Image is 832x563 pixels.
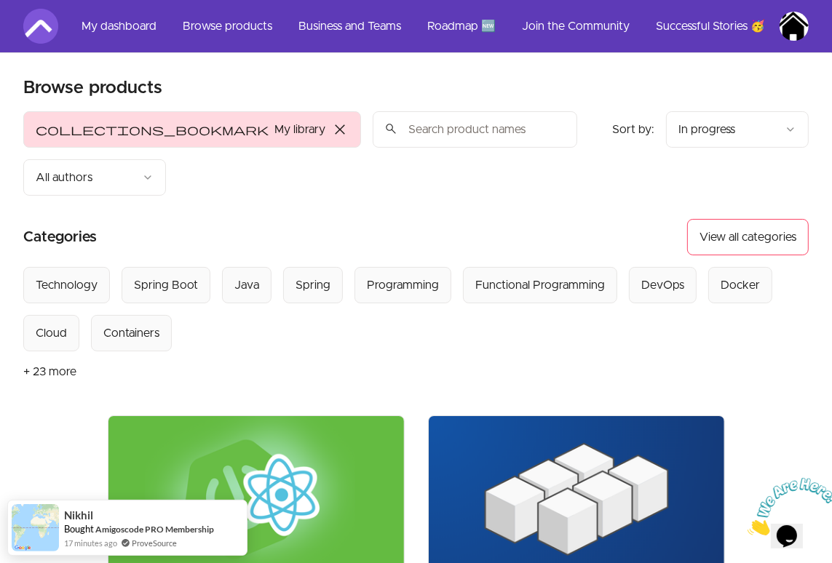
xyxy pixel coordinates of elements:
div: Cloud [36,324,67,342]
input: Search product names [373,111,577,148]
div: Spring Boot [134,276,198,294]
button: View all categories [687,219,809,255]
a: Business and Teams [287,9,413,44]
div: Containers [103,324,159,342]
div: Docker [721,276,760,294]
span: Nikhil [64,509,93,522]
nav: Main [70,9,809,44]
h2: Browse products [23,76,162,100]
span: 17 minutes ago [64,537,117,549]
img: Amigoscode logo [23,9,58,44]
button: Filter by My library [23,111,361,148]
a: Amigoscode PRO Membership [95,524,214,535]
img: Chat attention grabber [6,6,96,63]
button: Filter by author [23,159,166,196]
a: Join the Community [510,9,641,44]
button: + 23 more [23,351,76,392]
div: Technology [36,276,98,294]
span: Sort by: [612,124,654,135]
span: collections_bookmark [36,121,269,138]
div: Java [234,276,259,294]
a: ProveSource [132,537,177,549]
a: Successful Stories 🥳 [644,9,777,44]
a: Browse products [171,9,284,44]
img: provesource social proof notification image [12,504,59,551]
div: Programming [367,276,439,294]
h2: Categories [23,219,97,255]
span: Bought [64,523,94,535]
span: search [384,119,397,139]
div: Functional Programming [475,276,605,294]
iframe: chat widget [742,472,832,541]
a: My dashboard [70,9,168,44]
span: close [331,121,349,138]
div: Spring [296,276,330,294]
div: DevOps [641,276,684,294]
img: Profile image for Muhammad Faisal Imran Khan [780,12,809,41]
a: Roadmap 🆕 [416,9,507,44]
button: Product sort options [666,111,809,148]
